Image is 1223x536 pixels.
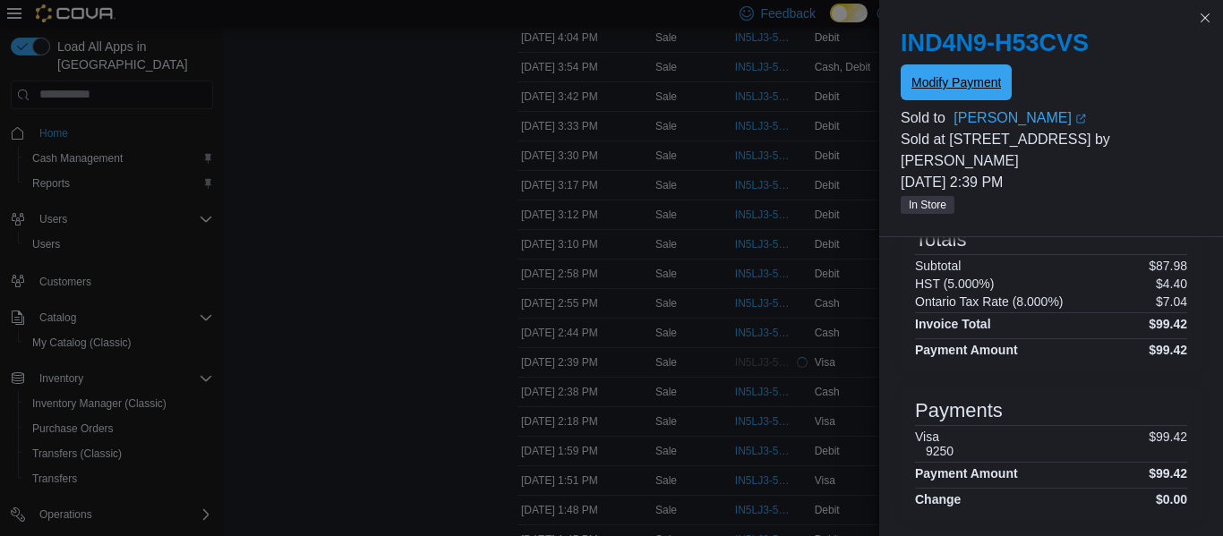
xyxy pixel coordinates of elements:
span: In Store [901,196,954,214]
h4: $0.00 [1156,492,1187,506]
h3: Totals [915,229,966,251]
h2: IND4N9-H53CVS [901,29,1202,57]
span: In Store [909,197,946,213]
a: [PERSON_NAME]External link [954,107,1202,129]
p: $87.98 [1149,259,1187,273]
svg: External link [1075,114,1086,124]
h4: Payment Amount [915,466,1018,481]
h6: 9250 [926,444,954,458]
h3: Payments [915,400,1003,421]
h6: Subtotal [915,259,961,273]
h6: Ontario Tax Rate (8.000%) [915,294,1064,309]
p: $99.42 [1149,430,1187,458]
h4: Payment Amount [915,343,1018,357]
div: Sold to [901,107,950,129]
p: [DATE] 2:39 PM [901,172,1202,193]
h4: Invoice Total [915,317,991,331]
h6: Visa [915,430,954,444]
p: $7.04 [1156,294,1187,309]
button: Close this dialog [1194,7,1216,29]
h6: HST (5.000%) [915,277,994,291]
h4: Change [915,492,961,506]
h4: $99.42 [1149,317,1187,331]
button: Modify Payment [901,64,1012,100]
h4: $99.42 [1149,466,1187,481]
p: Sold at [STREET_ADDRESS] by [PERSON_NAME] [901,129,1202,172]
h4: $99.42 [1149,343,1187,357]
p: $4.40 [1156,277,1187,291]
span: Modify Payment [911,73,1001,91]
